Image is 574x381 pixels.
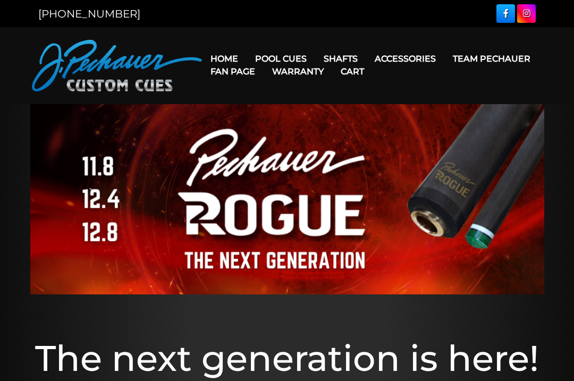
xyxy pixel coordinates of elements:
[332,58,373,85] a: Cart
[444,45,539,72] a: Team Pechauer
[202,45,247,72] a: Home
[264,58,332,85] a: Warranty
[202,58,264,85] a: Fan Page
[16,337,558,379] h1: The next generation is here!
[38,7,140,20] a: [PHONE_NUMBER]
[247,45,315,72] a: Pool Cues
[366,45,444,72] a: Accessories
[315,45,366,72] a: Shafts
[32,40,202,91] img: Pechauer Custom Cues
